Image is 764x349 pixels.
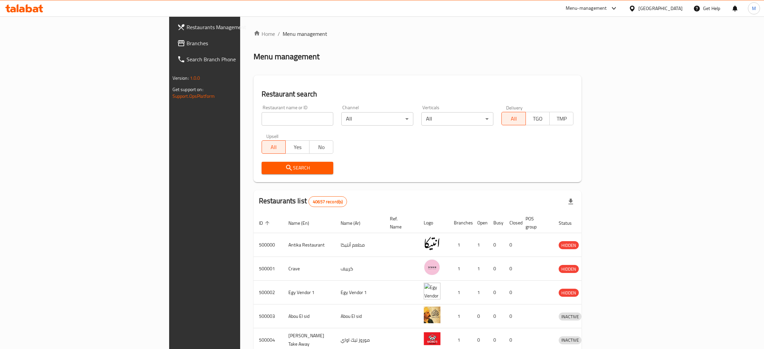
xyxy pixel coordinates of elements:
label: Delivery [506,105,523,110]
span: All [265,142,283,152]
span: Version: [172,74,189,82]
td: 1 [472,281,488,304]
td: 1 [472,233,488,257]
span: TMP [552,114,571,124]
a: Branches [172,35,297,51]
div: HIDDEN [559,241,579,249]
td: Crave [283,257,335,281]
h2: Menu management [254,51,320,62]
button: All [262,140,286,154]
td: 1 [448,257,472,281]
span: POS group [526,215,545,231]
div: [GEOGRAPHIC_DATA] [638,5,683,12]
td: Egy Vendor 1 [335,281,385,304]
td: 0 [488,233,504,257]
button: Search [262,162,334,174]
td: 0 [504,257,520,281]
span: Get support on: [172,85,203,94]
td: Egy Vendor 1 [283,281,335,304]
div: All [341,112,413,126]
span: All [504,114,523,124]
th: Closed [504,213,520,233]
div: All [421,112,493,126]
input: Search for restaurant name or ID.. [262,112,334,126]
td: كرييف [335,257,385,281]
span: M [752,5,756,12]
button: TMP [549,112,573,125]
a: Support.OpsPlatform [172,92,215,100]
span: HIDDEN [559,265,579,273]
th: Busy [488,213,504,233]
span: Yes [288,142,307,152]
h2: Restaurant search [262,89,574,99]
span: TGO [529,114,547,124]
h2: Restaurants list [259,196,347,207]
span: 40657 record(s) [309,199,347,205]
td: Abou El sid [283,304,335,328]
span: Ref. Name [390,215,410,231]
td: Abou El sid [335,304,385,328]
span: HIDDEN [559,241,579,249]
img: Abou El sid [424,306,440,323]
label: Upsell [266,134,279,138]
div: Export file [563,194,579,210]
div: Menu-management [566,4,607,12]
span: INACTIVE [559,336,581,344]
td: 0 [504,304,520,328]
span: No [312,142,331,152]
td: 1 [448,281,472,304]
span: ID [259,219,272,227]
th: Branches [448,213,472,233]
th: Open [472,213,488,233]
td: 1 [448,233,472,257]
img: Crave [424,259,440,276]
button: All [501,112,526,125]
img: Egy Vendor 1 [424,283,440,299]
button: No [309,140,333,154]
div: Total records count [308,196,347,207]
td: 0 [488,304,504,328]
a: Restaurants Management [172,19,297,35]
span: Restaurants Management [187,23,291,31]
span: Name (En) [288,219,318,227]
td: 1 [472,257,488,281]
nav: breadcrumb [254,30,582,38]
span: Search Branch Phone [187,55,291,63]
span: Name (Ar) [341,219,369,227]
th: Logo [418,213,448,233]
td: 0 [488,257,504,281]
button: TGO [526,112,550,125]
img: Antika Restaurant [424,235,440,252]
span: Search [267,164,328,172]
td: مطعم أنتيكا [335,233,385,257]
a: Search Branch Phone [172,51,297,67]
td: 0 [472,304,488,328]
td: 0 [504,233,520,257]
td: 0 [488,281,504,304]
span: 1.0.0 [190,74,200,82]
span: Branches [187,39,291,47]
td: 1 [448,304,472,328]
span: Menu management [283,30,327,38]
span: Status [559,219,580,227]
span: INACTIVE [559,313,581,321]
button: Yes [285,140,309,154]
span: HIDDEN [559,289,579,297]
img: Moro's Take Away [424,330,440,347]
td: 0 [504,281,520,304]
td: Antika Restaurant [283,233,335,257]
